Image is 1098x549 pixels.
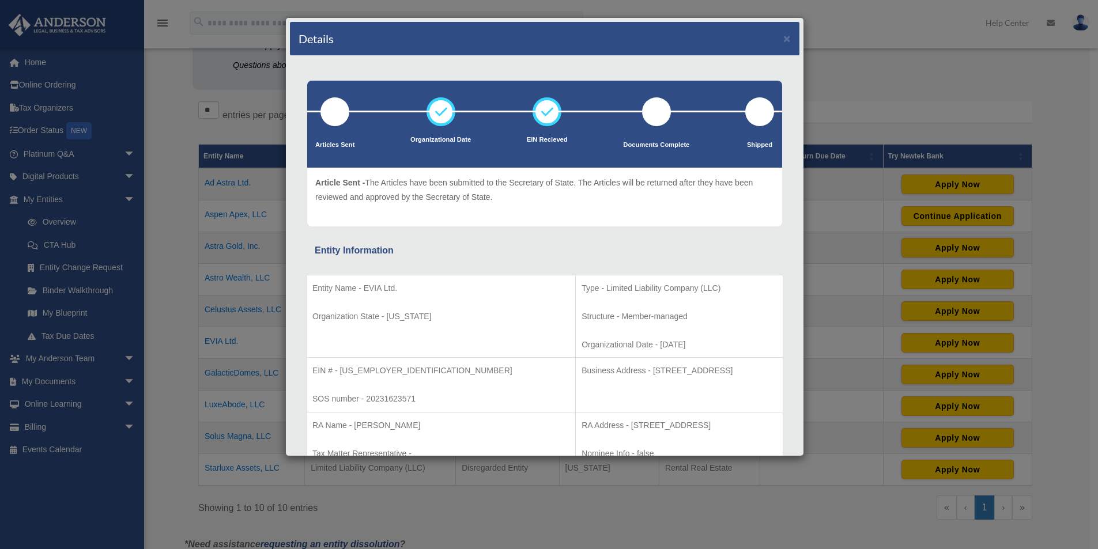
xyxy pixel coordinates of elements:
button: × [783,32,791,44]
p: RA Address - [STREET_ADDRESS] [582,418,777,433]
p: Type - Limited Liability Company (LLC) [582,281,777,296]
h4: Details [299,31,334,47]
p: EIN Recieved [527,134,568,146]
p: RA Name - [PERSON_NAME] [312,418,569,433]
p: Organization State - [US_STATE] [312,309,569,324]
div: Entity Information [315,243,775,259]
p: SOS number - 20231623571 [312,392,569,406]
p: Nominee Info - false [582,446,777,461]
p: Documents Complete [623,139,689,151]
span: Article Sent - [315,178,365,187]
p: Entity Name - EVIA Ltd. [312,281,569,296]
p: EIN # - [US_EMPLOYER_IDENTIFICATION_NUMBER] [312,364,569,378]
p: Structure - Member-managed [582,309,777,324]
p: Organizational Date [410,134,471,146]
p: Articles Sent [315,139,354,151]
p: The Articles have been submitted to the Secretary of State. The Articles will be returned after t... [315,176,774,204]
p: Shipped [745,139,774,151]
p: Tax Matter Representative - [312,446,569,461]
p: Organizational Date - [DATE] [582,338,777,352]
p: Business Address - [STREET_ADDRESS] [582,364,777,378]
